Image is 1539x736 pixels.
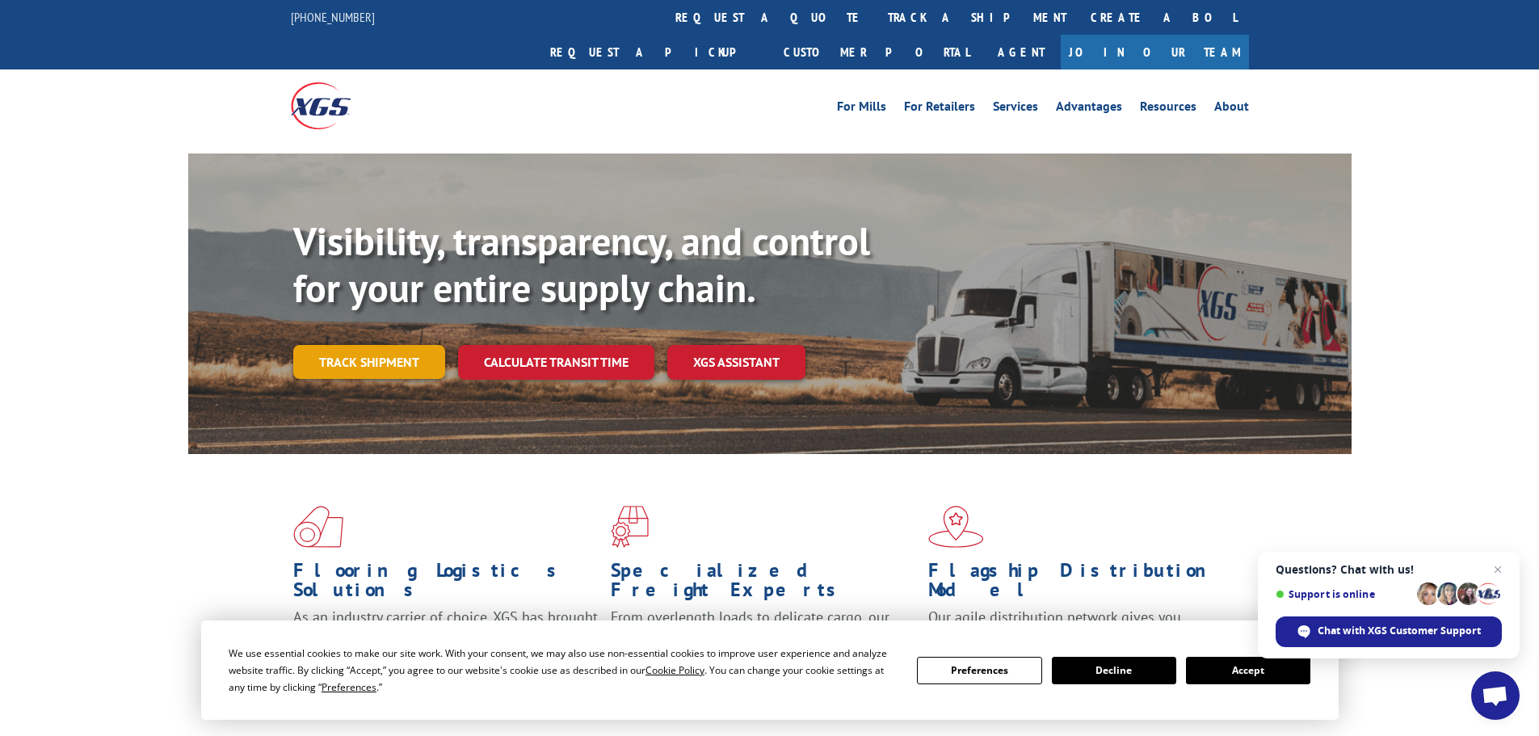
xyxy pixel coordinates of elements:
div: Open chat [1471,671,1520,720]
span: Cookie Policy [645,663,704,677]
img: xgs-icon-focused-on-flooring-red [611,506,649,548]
a: Track shipment [293,345,445,379]
span: Close chat [1488,560,1507,579]
a: For Mills [837,100,886,118]
h1: Specialized Freight Experts [611,561,916,608]
a: Agent [982,35,1061,69]
a: Customer Portal [772,35,982,69]
a: XGS ASSISTANT [667,345,805,380]
button: Accept [1186,657,1310,684]
span: Questions? Chat with us! [1276,563,1502,576]
button: Preferences [917,657,1041,684]
a: Join Our Team [1061,35,1249,69]
div: Chat with XGS Customer Support [1276,616,1502,647]
div: Cookie Consent Prompt [201,620,1339,720]
span: Support is online [1276,588,1411,600]
a: Calculate transit time [458,345,654,380]
a: About [1214,100,1249,118]
span: Chat with XGS Customer Support [1318,624,1481,638]
h1: Flagship Distribution Model [928,561,1234,608]
p: From overlength loads to delicate cargo, our experienced staff knows the best way to move your fr... [611,608,916,679]
span: As an industry carrier of choice, XGS has brought innovation and dedication to flooring logistics... [293,608,598,665]
a: Services [993,100,1038,118]
img: xgs-icon-flagship-distribution-model-red [928,506,984,548]
a: Advantages [1056,100,1122,118]
img: xgs-icon-total-supply-chain-intelligence-red [293,506,343,548]
a: Request a pickup [538,35,772,69]
a: For Retailers [904,100,975,118]
span: Preferences [322,680,376,694]
h1: Flooring Logistics Solutions [293,561,599,608]
button: Decline [1052,657,1176,684]
a: Resources [1140,100,1196,118]
a: [PHONE_NUMBER] [291,9,375,25]
div: We use essential cookies to make our site work. With your consent, we may also use non-essential ... [229,645,898,696]
b: Visibility, transparency, and control for your entire supply chain. [293,216,870,313]
span: Our agile distribution network gives you nationwide inventory management on demand. [928,608,1226,646]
